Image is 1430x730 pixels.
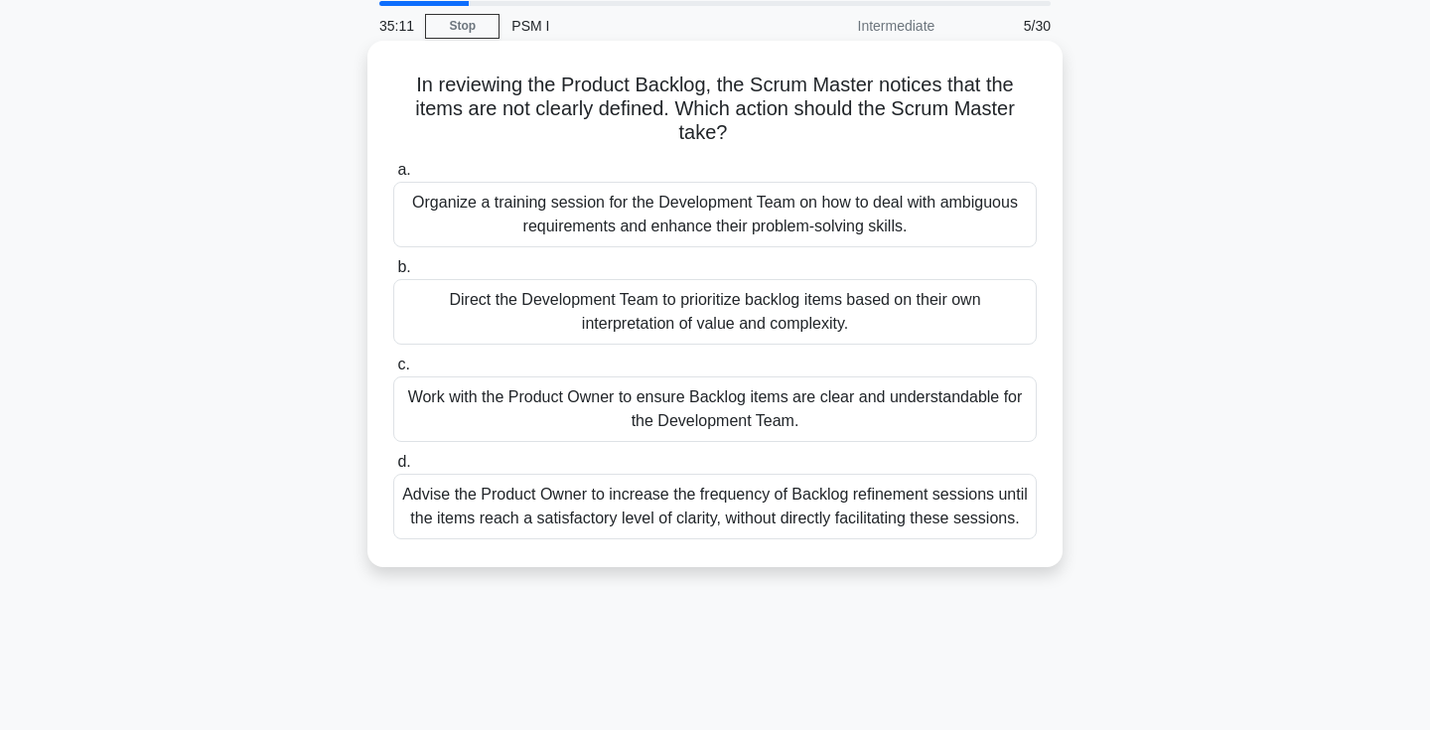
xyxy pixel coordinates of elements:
[397,258,410,275] span: b.
[397,356,409,372] span: c.
[393,474,1037,539] div: Advise the Product Owner to increase the frequency of Backlog refinement sessions until the items...
[397,453,410,470] span: d.
[367,6,425,46] div: 35:11
[393,279,1037,345] div: Direct the Development Team to prioritize backlog items based on their own interpretation of valu...
[393,182,1037,247] div: Organize a training session for the Development Team on how to deal with ambiguous requirements a...
[425,14,500,39] a: Stop
[500,6,773,46] div: PSM I
[391,73,1039,146] h5: In reviewing the Product Backlog, the Scrum Master notices that the items are not clearly defined...
[946,6,1063,46] div: 5/30
[397,161,410,178] span: a.
[393,376,1037,442] div: Work with the Product Owner to ensure Backlog items are clear and understandable for the Developm...
[773,6,946,46] div: Intermediate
